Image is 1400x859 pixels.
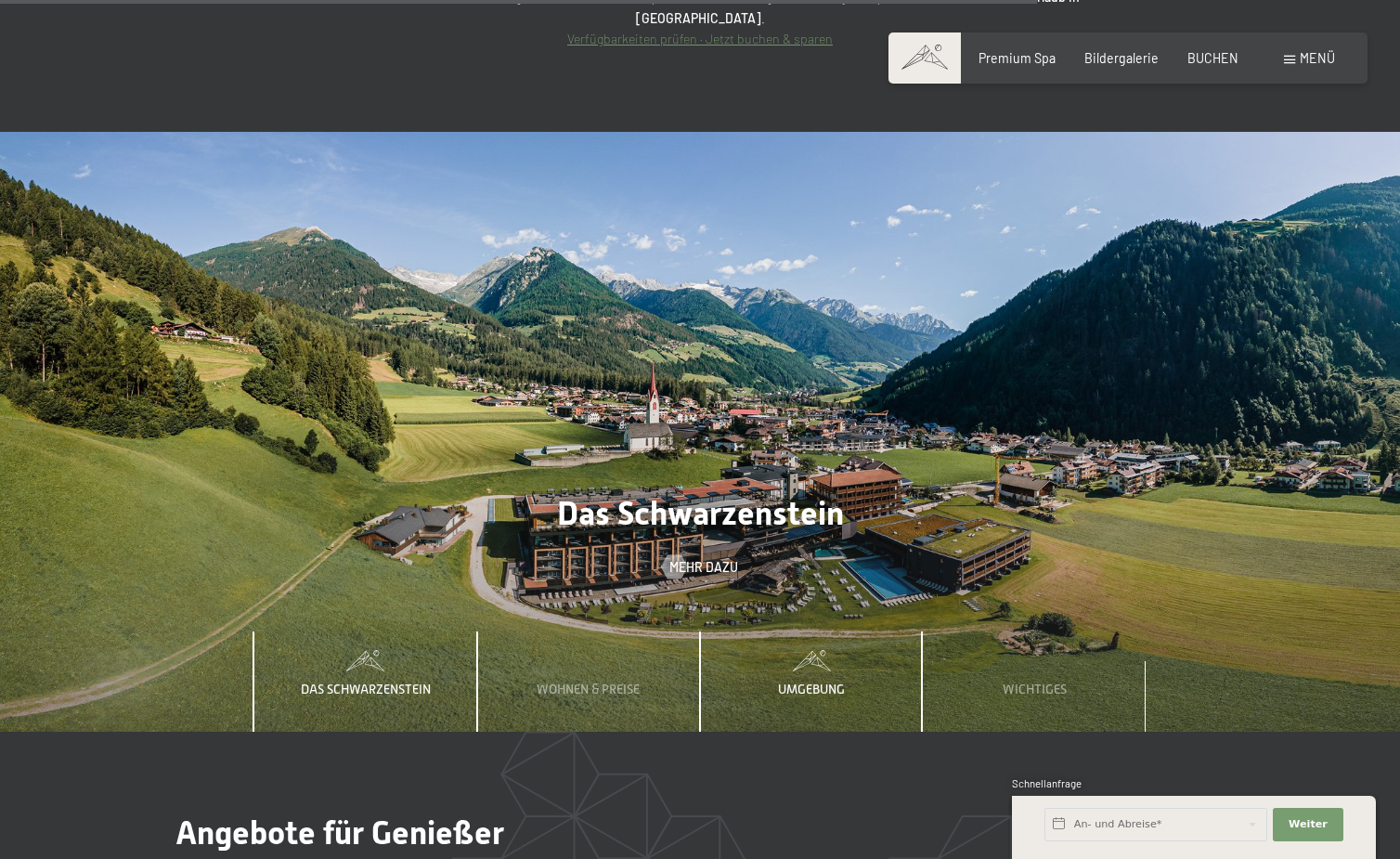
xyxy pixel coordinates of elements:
button: Weiter [1273,808,1343,841]
span: Das Schwarzenstein [301,682,431,696]
span: Angebote für Genießer [175,813,504,852]
span: Wohnen & Preise [537,682,640,696]
a: Premium Spa [979,50,1056,66]
span: Wichtiges [1003,682,1067,696]
span: Weiter [1289,817,1328,832]
a: Bildergalerie [1084,50,1159,66]
span: Schnellanfrage [1012,777,1082,789]
span: Das Schwarzenstein [557,494,844,532]
span: Mehr dazu [669,558,738,577]
a: Mehr dazu [662,558,739,577]
span: Menü [1300,50,1335,66]
a: BUCHEN [1187,50,1238,66]
span: Umgebung [778,682,845,696]
a: Verfügbarkeiten prüfen · Jetzt buchen & sparen [567,31,833,46]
